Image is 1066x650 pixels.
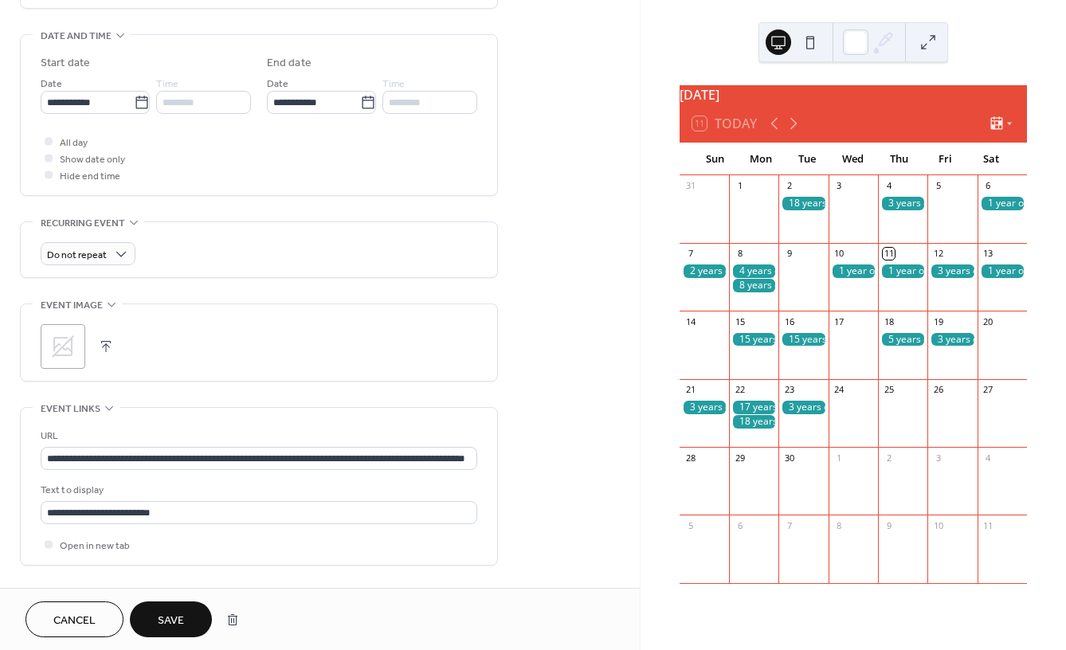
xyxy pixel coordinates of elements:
[927,264,977,278] div: 3 years old
[923,143,969,175] div: Fri
[829,264,878,278] div: 1 year old
[41,324,85,369] div: ;
[60,168,120,185] span: Hide end time
[684,452,696,464] div: 28
[833,384,845,396] div: 24
[932,452,944,464] div: 3
[47,246,107,264] span: Do not repeat
[784,143,830,175] div: Tue
[684,315,696,327] div: 14
[982,452,994,464] div: 4
[978,197,1027,210] div: 1 year old
[734,519,746,531] div: 6
[982,519,994,531] div: 11
[729,401,778,414] div: 17 years old
[883,452,895,464] div: 2
[729,415,778,429] div: 18 years old
[680,85,1027,104] div: [DATE]
[734,452,746,464] div: 29
[267,55,312,72] div: End date
[680,264,729,278] div: 2 years old
[932,519,944,531] div: 10
[267,76,288,92] span: Date
[156,76,178,92] span: Time
[883,248,895,260] div: 11
[684,248,696,260] div: 7
[41,482,474,499] div: Text to display
[41,215,125,232] span: Recurring event
[883,519,895,531] div: 9
[833,315,845,327] div: 17
[833,180,845,192] div: 3
[130,601,212,637] button: Save
[41,55,90,72] div: Start date
[41,28,112,45] span: Date and time
[783,452,795,464] div: 30
[830,143,876,175] div: Wed
[53,613,96,629] span: Cancel
[382,76,405,92] span: Time
[60,135,88,151] span: All day
[932,248,944,260] div: 12
[25,601,123,637] button: Cancel
[783,519,795,531] div: 7
[932,384,944,396] div: 26
[927,333,977,347] div: 3 years old
[783,384,795,396] div: 23
[778,333,828,347] div: 15 years old
[968,143,1014,175] div: Sat
[982,315,994,327] div: 20
[739,143,785,175] div: Mon
[684,180,696,192] div: 31
[833,452,845,464] div: 1
[692,143,739,175] div: Sun
[876,143,923,175] div: Thu
[41,76,62,92] span: Date
[734,384,746,396] div: 22
[883,180,895,192] div: 4
[783,180,795,192] div: 2
[982,248,994,260] div: 13
[41,401,100,417] span: Event links
[158,613,184,629] span: Save
[783,315,795,327] div: 16
[982,384,994,396] div: 27
[932,315,944,327] div: 19
[833,248,845,260] div: 10
[833,519,845,531] div: 8
[734,248,746,260] div: 8
[878,333,927,347] div: 5 years old
[41,428,474,444] div: URL
[680,401,729,414] div: 3 years old
[729,264,778,278] div: 4 years old
[982,180,994,192] div: 6
[778,401,828,414] div: 3 years old
[783,248,795,260] div: 9
[878,264,927,278] div: 1 year old
[729,333,778,347] div: 15 years old
[734,180,746,192] div: 1
[878,197,927,210] div: 3 years old
[734,315,746,327] div: 15
[60,538,130,554] span: Open in new tab
[684,519,696,531] div: 5
[729,279,778,292] div: 8 years old
[41,585,99,601] span: Categories
[978,264,1027,278] div: 1 year old
[60,151,125,168] span: Show date only
[883,384,895,396] div: 25
[883,315,895,327] div: 18
[41,297,103,314] span: Event image
[684,384,696,396] div: 21
[932,180,944,192] div: 5
[778,197,828,210] div: 18 years old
